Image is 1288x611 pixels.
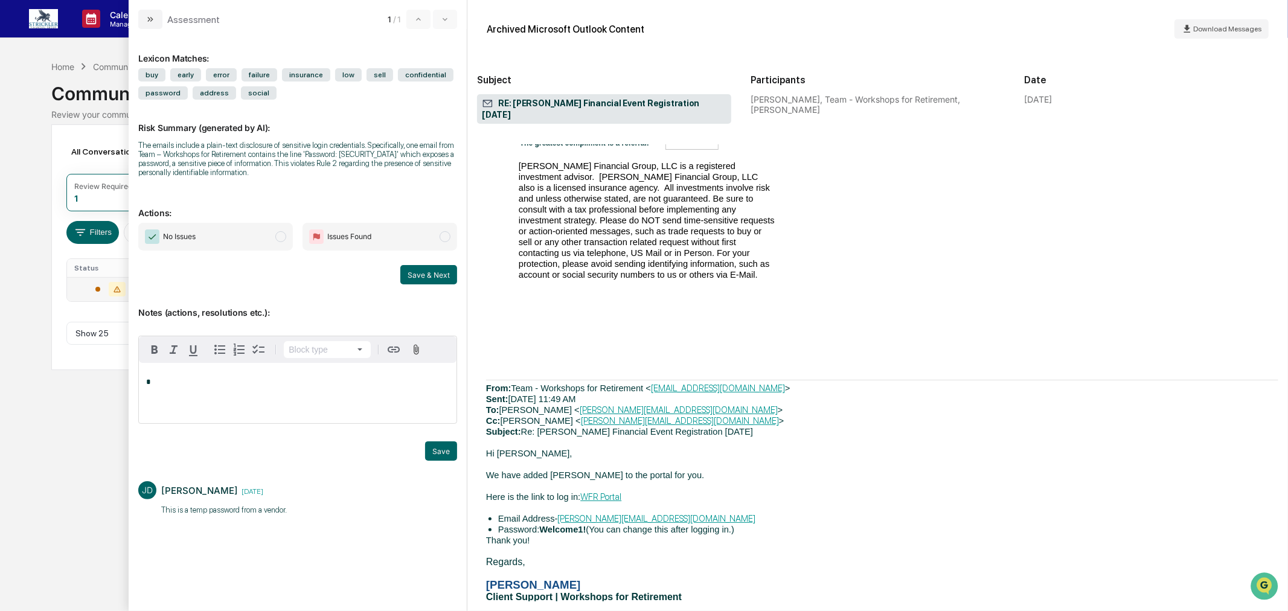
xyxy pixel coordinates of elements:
span: Pylon [120,282,146,291]
div: All Conversations [66,142,158,161]
a: [EMAIL_ADDRESS][DOMAIN_NAME] [651,383,785,394]
span: Hi [PERSON_NAME], [486,449,572,458]
img: Greenboard [12,66,36,91]
span: address [193,86,236,100]
span: Team - Workshops for Retirement < > [DATE] 11:49 AM [PERSON_NAME] < > [PERSON_NAME] < > Re: [PERS... [486,383,790,437]
a: [PERSON_NAME][EMAIL_ADDRESS][DOMAIN_NAME] [580,405,778,415]
h2: Date [1024,74,1278,86]
p: Calendar [100,10,161,20]
p: Risk Summary (generated by AI): [138,108,457,133]
a: 🖐️Preclearance [7,225,83,246]
span: 1 [388,14,391,24]
div: 🖐️ [12,231,22,240]
div: 🗄️ [88,231,97,240]
div: Review your communication records across channels [51,109,1236,120]
a: [PERSON_NAME][EMAIL_ADDRESS][DOMAIN_NAME] [557,513,755,524]
span: social [241,86,277,100]
img: logo [29,9,58,28]
div: [DATE] [1024,94,1052,104]
time: Thursday, August 21, 2025 at 10:48:24 AM EDT [238,485,263,496]
span: Attestations [100,229,150,242]
p: This is a temp password from a vendor. ​ [161,504,288,516]
span: RE: [PERSON_NAME] Financial Event Registration [DATE] [482,98,726,121]
button: Download Messages [1174,19,1269,39]
b: To: [486,405,499,415]
th: Status [67,259,154,277]
div: JD [138,481,156,499]
span: Client Support | Workshops for Retirement [486,592,682,602]
span: Issues Found [327,231,371,243]
h2: Subject [477,74,731,86]
span: confidential [398,68,453,82]
span: password [138,86,188,100]
span: insurance [282,68,330,82]
p: How can we help? [12,103,220,122]
div: Start new chat [41,170,198,182]
span: buy [138,68,165,82]
a: [PERSON_NAME][EMAIL_ADDRESS][DOMAIN_NAME] [581,415,779,426]
button: Start new chat [205,173,220,188]
span: Password: (You can change this after logging in.) [498,525,734,534]
b: Sent: [486,394,508,404]
span: Thank you! [486,536,530,545]
button: Block type [284,341,371,358]
span: Regards, [486,557,525,567]
p: Notes (actions, resolutions etc.): [138,293,457,318]
button: Attach files [406,342,427,358]
div: Lexicon Matches: [138,39,457,63]
div: Review Required [74,182,132,191]
button: Save & Next [400,265,457,284]
a: 🗄️Attestations [83,225,155,246]
div: The emails include a plain-text disclosure of sensitive login credentials. Specifically, one emai... [138,141,457,177]
span: No Issues [163,231,196,243]
div: [PERSON_NAME], Team - Workshops for Retirement, [PERSON_NAME] [751,94,1005,115]
button: Filters [66,221,119,244]
div: Communications Archive [93,62,191,72]
a: WFR Portal [580,491,621,502]
div: 🔎 [12,254,22,263]
div: Assessment [167,14,220,25]
b: Cc: [486,416,501,426]
span: [PERSON_NAME] Financial Group, LLC is a registered investment advisor. [PERSON_NAME] Financial Gr... [519,161,775,280]
span: [PERSON_NAME] [486,578,581,591]
span: low [335,68,362,82]
span: failure [242,68,277,82]
img: Checkmark [145,229,159,244]
button: Date:[DATE] - [DATE] [124,221,223,244]
span: Email Address- [498,514,758,523]
span: early [170,68,201,82]
b: Subject: [486,427,521,437]
span: Data Lookup [24,252,76,264]
div: Home [51,62,74,72]
span: Download Messages [1193,25,1261,33]
div: Archived Microsoft Outlook Content [487,24,644,35]
span: / 1 [393,14,404,24]
div: Communications Archive [51,73,1236,104]
div: We're available if you need us! [41,182,153,191]
a: 🔎Data Lookup [7,248,81,269]
span: Here is the link to log in: [486,492,621,502]
span: error [206,68,237,82]
p: Manage Tasks [100,20,161,28]
img: Flag [309,229,324,244]
span: sell [367,68,393,82]
button: Save [425,441,457,461]
span: We have added [PERSON_NAME] to the portal for you. [486,470,704,480]
p: Actions: [138,193,457,218]
iframe: Open customer support [1249,571,1282,604]
button: Underline [184,340,203,359]
img: 1746055101610-c473b297-6a78-478c-a979-82029cc54cd1 [12,170,34,191]
h2: Participants [751,74,1005,86]
div: 1 [74,193,78,203]
b: Welcome1! [539,525,586,534]
button: Bold [145,340,164,359]
a: Powered byPylon [85,281,146,291]
span: From: [486,383,511,393]
button: Italic [164,340,184,359]
span: Preclearance [24,229,78,242]
div: [PERSON_NAME] [161,485,238,496]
